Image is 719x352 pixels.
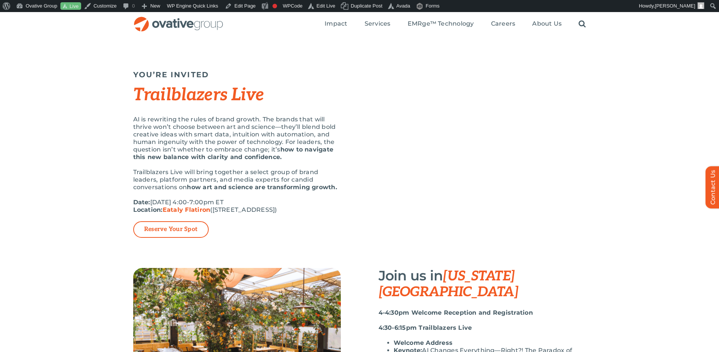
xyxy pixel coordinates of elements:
a: About Us [532,20,562,28]
strong: 4-4:30pm Welcome Reception and Registration [379,309,533,316]
a: Impact [325,20,347,28]
em: Trailblazers Live [133,84,264,106]
strong: Welcome Address [394,339,453,346]
h5: YOU’RE INVITED [133,70,341,79]
a: Live [60,2,81,10]
strong: how to navigate this new balance with clarity and confidence. [133,146,334,161]
a: Reserve Your Spot [144,226,197,233]
a: Search [579,20,586,28]
h3: Join us in [379,268,586,300]
span: [PERSON_NAME] [655,3,695,9]
p: AI is rewriting the rules of brand growth. The brands that will thrive won’t choose between art a... [133,116,341,161]
img: Top Image (2) [360,66,586,217]
nav: Menu [325,12,586,36]
strong: Location: [133,206,211,213]
a: Eataly Flatiron [163,206,211,213]
p: Trailblazers Live will bring together a select group of brand leaders, platform partners, and med... [133,168,341,191]
p: [DATE] 4:00-7:00pm ET ([STREET_ADDRESS]) [133,199,341,214]
a: EMRge™ Technology [408,20,474,28]
a: Services [365,20,391,28]
div: Focus keyphrase not set [273,4,277,8]
a: Careers [491,20,516,28]
span: [US_STATE][GEOGRAPHIC_DATA] [379,268,519,300]
strong: 4:30-6:15pm Trailblazers Live [379,324,472,331]
a: OG_Full_horizontal_RGB [133,16,224,23]
strong: Date: [133,199,150,206]
strong: how art and science are transforming growth. [187,184,337,191]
